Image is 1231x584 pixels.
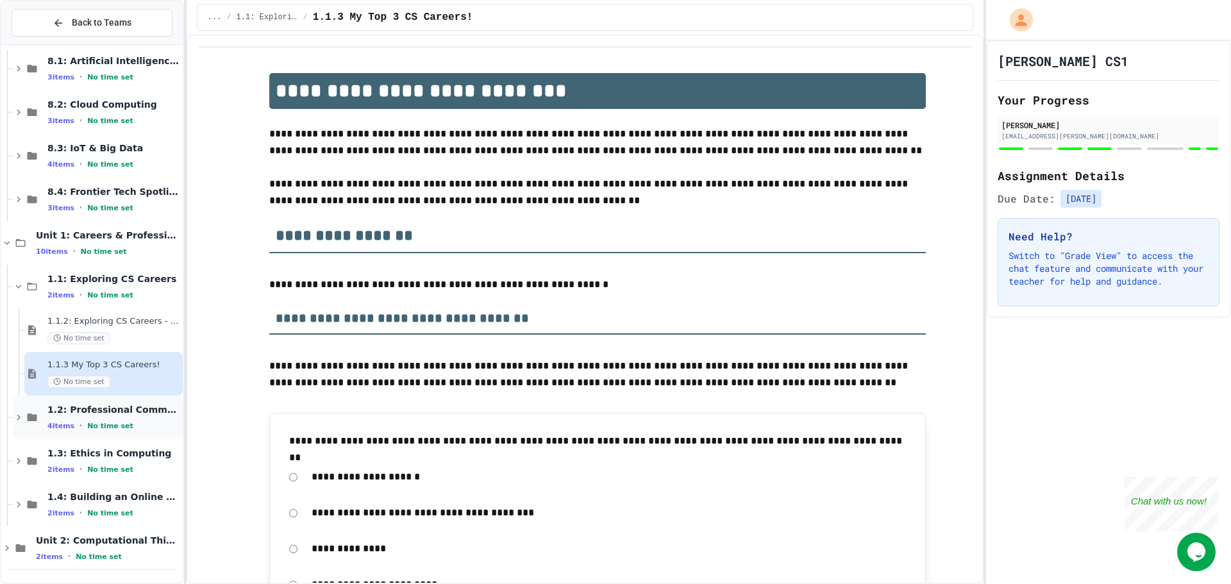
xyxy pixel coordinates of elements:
[87,204,133,212] span: No time set
[47,491,180,503] span: 1.4: Building an Online Presence
[47,332,110,344] span: No time set
[1060,190,1101,208] span: [DATE]
[1009,249,1209,288] p: Switch to "Grade View" to access the chat feature and communicate with your teacher for help and ...
[226,12,231,22] span: /
[1125,477,1218,531] iframe: chat widget
[47,291,74,299] span: 2 items
[1177,533,1218,571] iframe: chat widget
[87,422,133,430] span: No time set
[80,508,82,518] span: •
[47,465,74,474] span: 2 items
[998,52,1128,70] h1: [PERSON_NAME] CS1
[80,203,82,213] span: •
[998,91,1219,109] h2: Your Progress
[998,167,1219,185] h2: Assignment Details
[313,10,473,25] span: 1.1.3 My Top 3 CS Careers!
[47,273,180,285] span: 1.1: Exploring CS Careers
[87,117,133,125] span: No time set
[36,553,63,561] span: 2 items
[208,12,222,22] span: ...
[47,447,180,459] span: 1.3: Ethics in Computing
[87,160,133,169] span: No time set
[47,404,180,415] span: 1.2: Professional Communication
[80,159,82,169] span: •
[237,12,298,22] span: 1.1: Exploring CS Careers
[47,509,74,517] span: 2 items
[47,186,180,197] span: 8.4: Frontier Tech Spotlight
[80,421,82,431] span: •
[996,5,1036,35] div: My Account
[12,9,172,37] button: Back to Teams
[80,464,82,474] span: •
[87,73,133,81] span: No time set
[87,291,133,299] span: No time set
[36,247,68,256] span: 10 items
[47,204,74,212] span: 3 items
[998,191,1055,206] span: Due Date:
[68,551,71,562] span: •
[36,535,180,546] span: Unit 2: Computational Thinking & Problem-Solving
[47,142,180,154] span: 8.3: IoT & Big Data
[303,12,308,22] span: /
[36,229,180,241] span: Unit 1: Careers & Professionalism
[1001,119,1216,131] div: [PERSON_NAME]
[47,160,74,169] span: 4 items
[81,247,127,256] span: No time set
[47,360,180,371] span: 1.1.3 My Top 3 CS Careers!
[87,509,133,517] span: No time set
[72,16,131,29] span: Back to Teams
[80,290,82,300] span: •
[1001,131,1216,141] div: [EMAIL_ADDRESS][PERSON_NAME][DOMAIN_NAME]
[76,553,122,561] span: No time set
[80,72,82,82] span: •
[87,465,133,474] span: No time set
[47,316,180,327] span: 1.1.2: Exploring CS Careers - Review
[73,246,76,256] span: •
[47,55,180,67] span: 8.1: Artificial Intelligence Basics
[47,73,74,81] span: 3 items
[47,99,180,110] span: 8.2: Cloud Computing
[47,117,74,125] span: 3 items
[1009,229,1209,244] h3: Need Help?
[47,376,110,388] span: No time set
[80,115,82,126] span: •
[47,422,74,430] span: 4 items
